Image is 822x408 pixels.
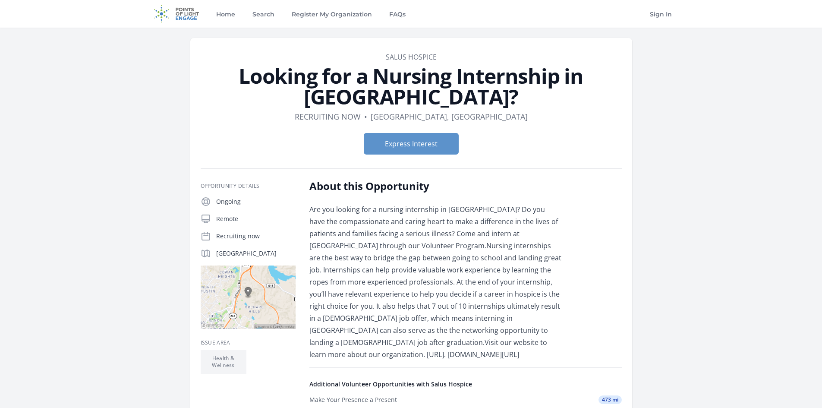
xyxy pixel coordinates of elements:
h4: Additional Volunteer Opportunities with Salus Hospice [309,380,622,389]
li: Health & Wellness [201,350,246,374]
h1: Looking for a Nursing Internship in [GEOGRAPHIC_DATA]? [201,66,622,107]
dd: [GEOGRAPHIC_DATA], [GEOGRAPHIC_DATA] [371,111,528,123]
p: Remote [216,215,296,223]
p: Recruiting now [216,232,296,240]
h2: About this Opportunity [309,179,562,193]
div: • [364,111,367,123]
div: Make Your Presence a Present [309,395,397,404]
div: Are you looking for a nursing internship in [GEOGRAPHIC_DATA]? Do you have the compassionate and ... [309,203,562,361]
span: 473 mi [598,395,622,404]
p: Ongoing [216,197,296,206]
p: [GEOGRAPHIC_DATA] [216,249,296,258]
a: Salus Hospice [386,52,437,62]
h3: Issue area [201,339,296,346]
button: Express Interest [364,133,459,155]
h3: Opportunity Details [201,183,296,190]
dd: Recruiting now [295,111,361,123]
img: Map [201,266,296,329]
